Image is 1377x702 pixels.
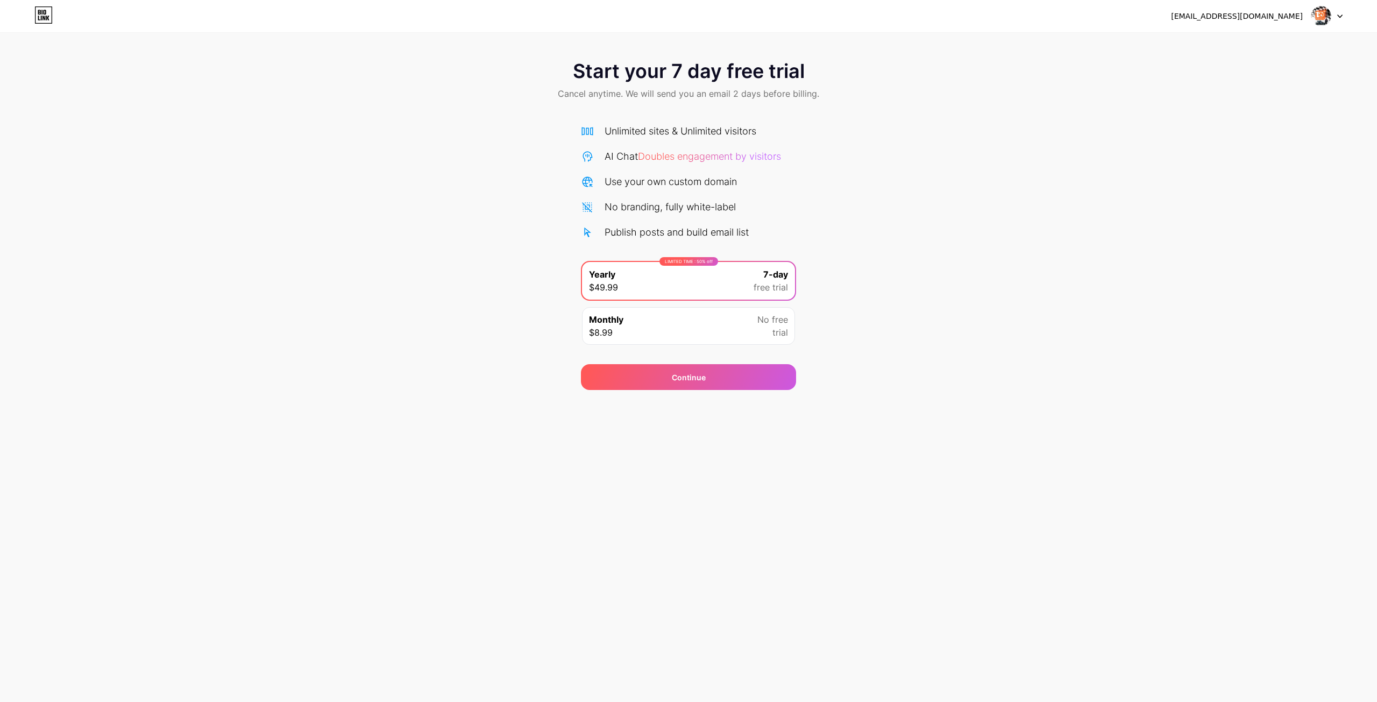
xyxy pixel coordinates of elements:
span: Cancel anytime. We will send you an email 2 days before billing. [558,87,819,100]
div: Continue [672,372,706,383]
div: AI Chat [605,149,781,164]
div: Use your own custom domain [605,174,737,189]
img: thapcamtocdo [1311,6,1331,26]
div: Unlimited sites & Unlimited visitors [605,124,756,138]
div: Publish posts and build email list [605,225,749,239]
div: LIMITED TIME : 50% off [659,257,718,266]
span: 7-day [763,268,788,281]
span: trial [772,326,788,339]
div: [EMAIL_ADDRESS][DOMAIN_NAME] [1171,11,1303,22]
span: $49.99 [589,281,618,294]
span: $8.99 [589,326,613,339]
span: Start your 7 day free trial [573,60,805,82]
span: free trial [754,281,788,294]
div: No branding, fully white-label [605,200,736,214]
span: No free [757,313,788,326]
span: Monthly [589,313,623,326]
span: Yearly [589,268,615,281]
span: Doubles engagement by visitors [638,151,781,162]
